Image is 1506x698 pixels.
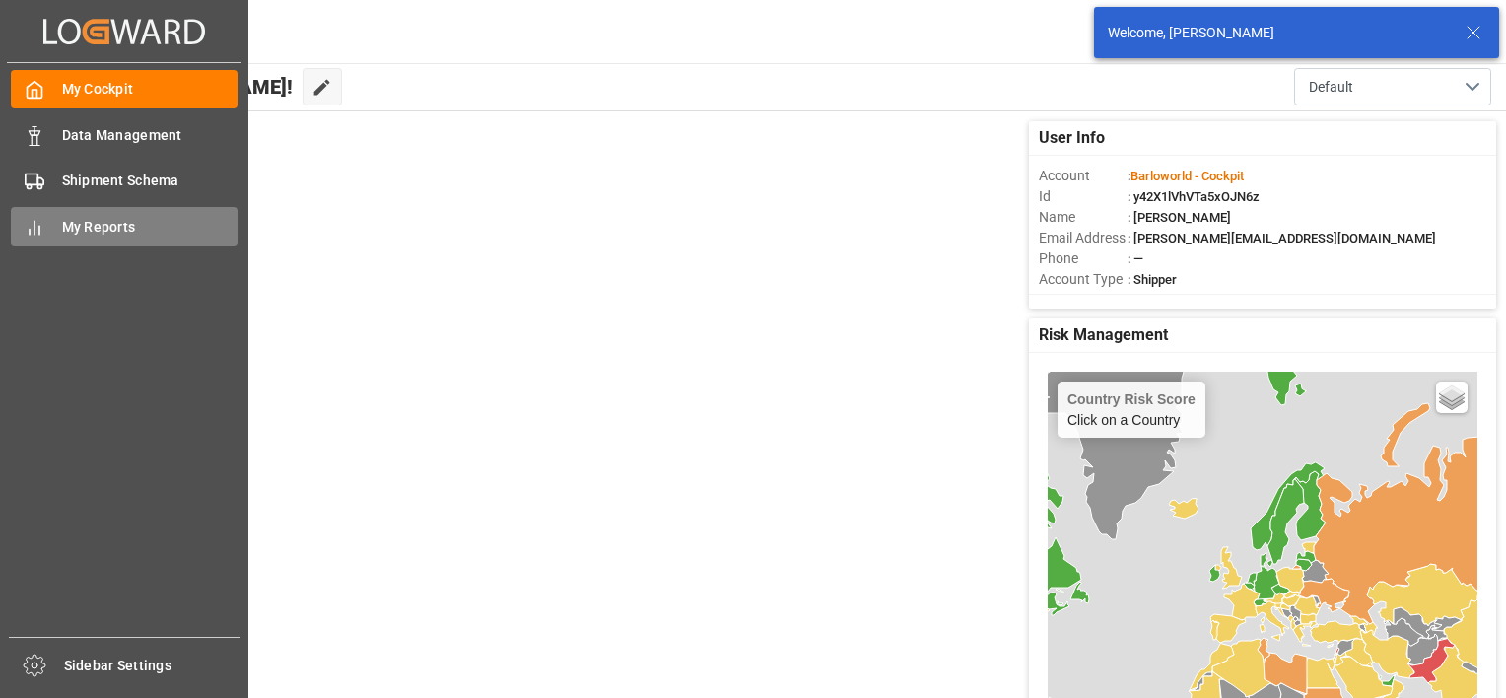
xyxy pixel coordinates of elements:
div: Click on a Country [1067,391,1196,428]
span: Data Management [62,125,239,146]
span: Barloworld - Cockpit [1130,169,1244,183]
span: Sidebar Settings [64,656,240,676]
span: Shipment Schema [62,171,239,191]
a: Layers [1436,382,1468,413]
span: : [PERSON_NAME][EMAIL_ADDRESS][DOMAIN_NAME] [1128,231,1436,245]
span: : — [1128,251,1143,266]
span: Account Type [1039,269,1128,290]
span: Risk Management [1039,323,1168,347]
a: My Reports [11,207,238,245]
a: Shipment Schema [11,162,238,200]
div: Welcome, [PERSON_NAME] [1108,23,1447,43]
span: : y42X1lVhVTa5xOJN6z [1128,189,1260,204]
button: open menu [1294,68,1491,105]
span: Email Address [1039,228,1128,248]
span: Hello [PERSON_NAME]! [81,68,293,105]
span: Name [1039,207,1128,228]
span: : [1128,169,1244,183]
span: Default [1309,77,1353,98]
a: My Cockpit [11,70,238,108]
span: : [PERSON_NAME] [1128,210,1231,225]
span: : Shipper [1128,272,1177,287]
h4: Country Risk Score [1067,391,1196,407]
span: User Info [1039,126,1105,150]
span: My Reports [62,217,239,238]
span: Phone [1039,248,1128,269]
span: My Cockpit [62,79,239,100]
span: Id [1039,186,1128,207]
a: Data Management [11,115,238,154]
span: Account [1039,166,1128,186]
